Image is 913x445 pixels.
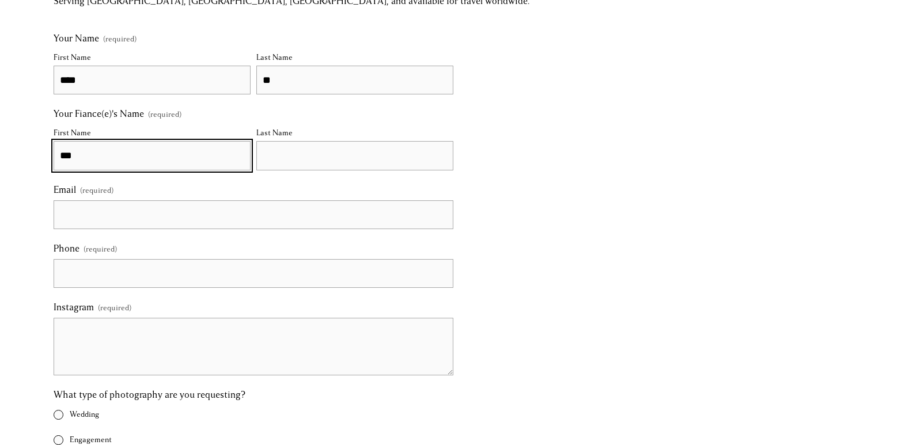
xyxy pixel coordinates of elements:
span: (required) [98,302,131,315]
div: First Name [54,127,251,141]
div: Last Name [256,51,453,66]
span: Phone [54,241,79,257]
span: (required) [84,245,117,253]
span: (required) [148,111,181,119]
span: Instagram [54,299,94,315]
span: Email [54,182,76,198]
span: (required) [103,35,137,43]
div: First Name [54,51,251,66]
span: Your Name [54,31,99,47]
span: (required) [80,184,113,197]
div: Last Name [256,127,453,141]
span: What type of photography are you requesting? [54,387,245,403]
span: Your Fiance(e)'s Name [54,106,144,122]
